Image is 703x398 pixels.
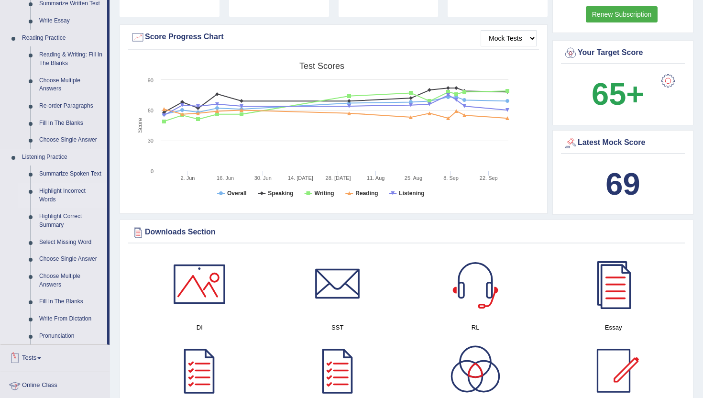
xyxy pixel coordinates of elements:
[549,322,678,332] h4: Essay
[18,149,107,166] a: Listening Practice
[35,310,107,328] a: Write From Dictation
[586,6,658,22] a: Renew Subscription
[35,234,107,251] a: Select Missing Word
[227,190,247,197] tspan: Overall
[148,77,154,83] text: 90
[35,132,107,149] a: Choose Single Answer
[148,138,154,144] text: 30
[367,175,384,181] tspan: 11. Aug
[35,208,107,233] a: Highlight Correct Summary
[326,175,351,181] tspan: 28. [DATE]
[35,251,107,268] a: Choose Single Answer
[131,225,682,240] div: Downloads Section
[405,175,422,181] tspan: 25. Aug
[148,108,154,113] text: 60
[35,268,107,293] a: Choose Multiple Answers
[151,168,154,174] text: 0
[35,12,107,30] a: Write Essay
[0,345,110,369] a: Tests
[35,72,107,98] a: Choose Multiple Answers
[35,98,107,115] a: Re-order Paragraphs
[35,328,107,345] a: Pronunciation
[563,136,682,150] div: Latest Mock Score
[35,166,107,183] a: Summarize Spoken Text
[592,77,644,111] b: 65+
[288,175,313,181] tspan: 14. [DATE]
[299,61,344,71] tspan: Test scores
[0,372,110,396] a: Online Class
[315,190,334,197] tspan: Writing
[355,190,378,197] tspan: Reading
[563,46,682,60] div: Your Target Score
[411,322,540,332] h4: RL
[605,166,640,201] b: 69
[217,175,234,181] tspan: 16. Jun
[268,190,293,197] tspan: Speaking
[35,115,107,132] a: Fill In The Blanks
[480,175,498,181] tspan: 22. Sep
[35,293,107,310] a: Fill In The Blanks
[18,30,107,47] a: Reading Practice
[137,118,143,133] tspan: Score
[135,322,264,332] h4: DI
[399,190,424,197] tspan: Listening
[35,183,107,208] a: Highlight Incorrect Words
[131,30,537,44] div: Score Progress Chart
[274,322,402,332] h4: SST
[180,175,195,181] tspan: 2. Jun
[254,175,272,181] tspan: 30. Jun
[35,46,107,72] a: Reading & Writing: Fill In The Blanks
[443,175,459,181] tspan: 8. Sep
